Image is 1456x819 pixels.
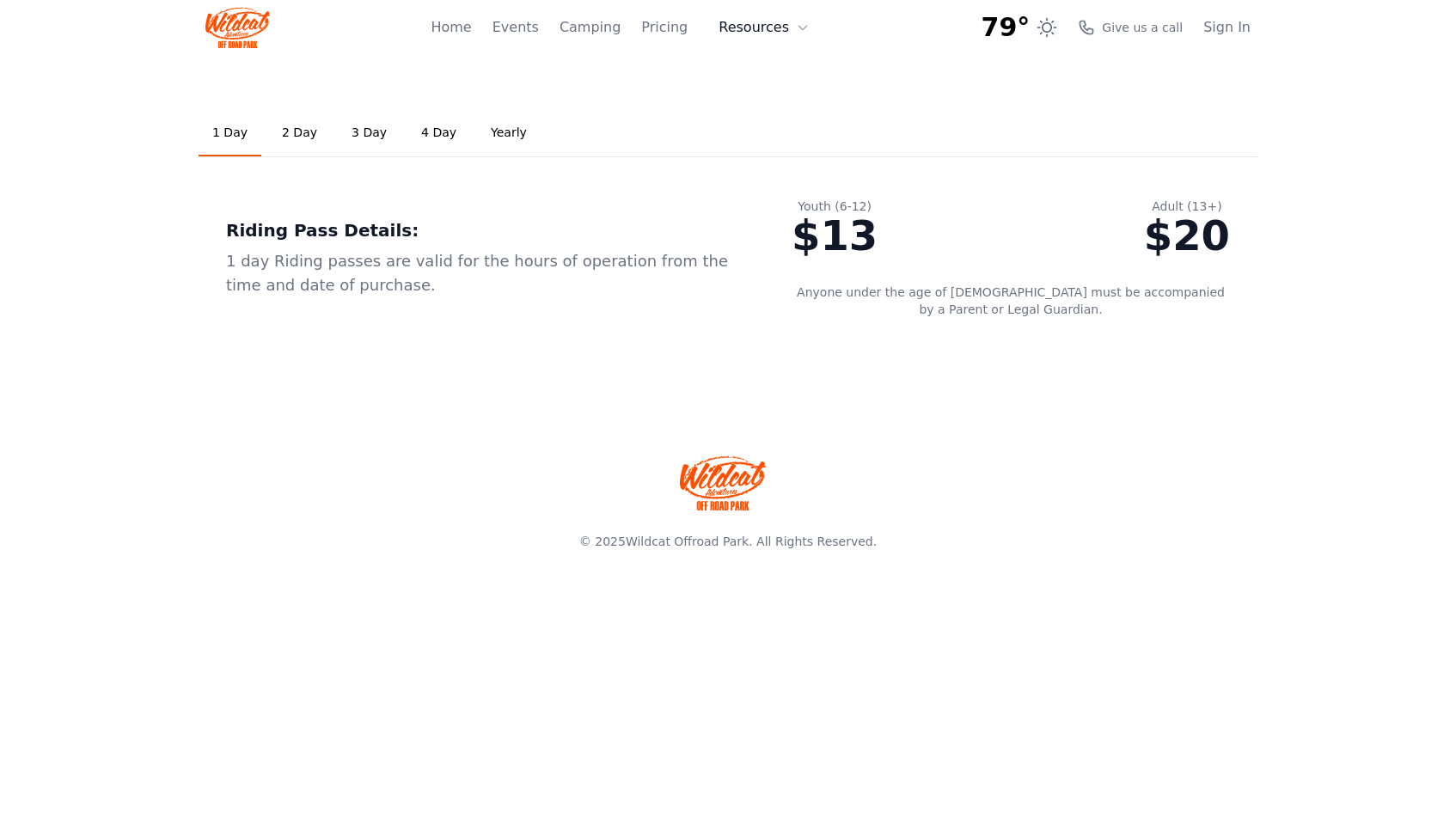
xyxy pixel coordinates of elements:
[407,110,470,156] a: 4 Day
[205,7,270,48] img: Wildcat Logo
[641,17,688,38] a: Pricing
[982,12,1031,43] span: 79°
[226,249,737,297] div: 1 day Riding passes are valid for the hours of operation from the time and date of purchase.
[1144,198,1230,215] div: Adult (13+)
[199,110,261,156] a: 1 Day
[477,110,541,156] a: Yearly
[1102,19,1183,36] span: Give us a call
[1144,215,1230,256] div: $20
[1078,19,1183,36] a: Give us a call
[680,455,766,510] img: Wildcat Offroad park
[560,17,621,38] a: Camping
[1203,17,1251,38] a: Sign In
[579,535,877,548] span: © 2025 . All Rights Reserved.
[708,10,820,45] button: Resources
[626,535,749,548] a: Wildcat Offroad Park
[268,110,331,156] a: 2 Day
[792,198,878,215] div: Youth (6-12)
[431,17,471,38] a: Home
[492,17,539,38] a: Events
[792,284,1230,318] p: Anyone under the age of [DEMOGRAPHIC_DATA] must be accompanied by a Parent or Legal Guardian.
[226,218,737,242] div: Riding Pass Details:
[338,110,401,156] a: 3 Day
[792,215,878,256] div: $13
